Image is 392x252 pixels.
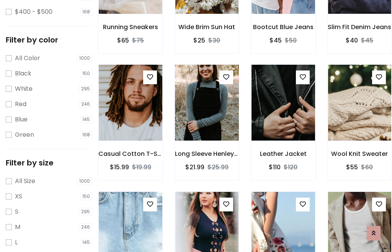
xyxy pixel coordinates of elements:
[15,84,33,93] label: White
[185,164,204,171] h6: $21.99
[284,163,297,172] del: $120
[77,54,92,62] span: 1000
[80,239,92,246] span: 145
[6,158,92,167] h5: Filter by size
[175,150,239,157] h6: Long Sleeve Henley T-Shirt
[98,150,163,157] h6: Casual Cotton T-Shirt
[15,192,22,201] label: XS
[110,164,129,171] h6: $15.99
[80,8,92,16] span: 168
[15,238,18,247] label: L
[361,36,373,45] del: $45
[15,54,40,63] label: All Color
[15,223,20,232] label: M
[132,163,151,172] del: $19.99
[15,115,28,124] label: Blue
[80,70,92,77] span: 150
[251,150,315,157] h6: Leather Jacket
[79,223,92,231] span: 246
[77,177,92,185] span: 1000
[79,100,92,108] span: 246
[80,193,92,200] span: 150
[207,163,229,172] del: $25.99
[193,37,205,44] h6: $25
[285,36,297,45] del: $50
[346,164,358,171] h6: $55
[208,36,220,45] del: $30
[346,37,358,44] h6: $40
[361,163,373,172] del: $60
[175,23,239,31] h6: Wide Brim Sun Hat
[328,23,392,31] h6: Slim Fit Denim Jeans
[79,208,92,216] span: 295
[15,7,52,16] label: $400 - $500
[15,100,26,109] label: Red
[117,37,129,44] h6: $65
[15,207,18,216] label: S
[98,23,163,31] h6: Running Sneakers
[80,116,92,123] span: 145
[132,36,144,45] del: $75
[6,35,92,44] h5: Filter by color
[269,37,282,44] h6: $45
[328,150,392,157] h6: Wool Knit Sweater
[79,85,92,93] span: 295
[251,23,315,31] h6: Bootcut Blue Jeans
[269,164,281,171] h6: $110
[15,177,35,186] label: All Size
[15,69,31,78] label: Black
[80,131,92,139] span: 168
[15,130,34,139] label: Green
